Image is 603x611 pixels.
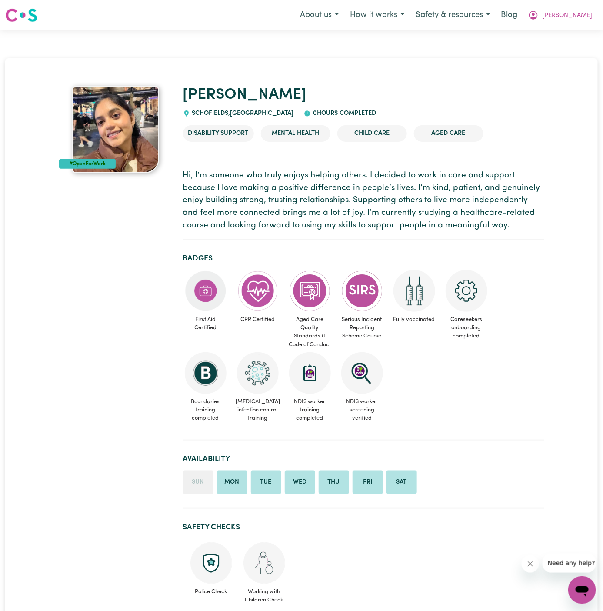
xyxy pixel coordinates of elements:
iframe: Button to launch messaging window [568,576,596,604]
img: CS Academy: Serious Incident Reporting Scheme course completed [341,270,383,312]
img: Care and support worker has completed CPR Certification [237,270,279,312]
img: CS Academy: Careseekers Onboarding course completed [446,270,487,312]
span: Aged Care Quality Standards & Code of Conduct [287,312,333,352]
div: #OpenForWork [59,159,116,169]
span: First Aid Certified [183,312,228,335]
iframe: Message from company [543,554,596,573]
li: Available on Tuesday [251,471,281,494]
p: Hi, I’m someone who truly enjoys helping others. I decided to work in care and support because I ... [183,170,544,232]
li: Unavailable on Sunday [183,471,213,494]
span: Serious Incident Reporting Scheme Course [340,312,385,344]
img: CS Academy: Boundaries in care and support work course completed [185,352,227,394]
button: How it works [344,6,410,24]
span: Boundaries training completed [183,394,228,426]
span: [PERSON_NAME] [542,11,592,20]
img: Working with children check [243,542,285,584]
span: Fully vaccinated [392,312,437,327]
li: Available on Friday [353,471,383,494]
li: Available on Thursday [319,471,349,494]
a: Careseekers logo [5,5,37,25]
h2: Availability [183,454,544,464]
li: Available on Saturday [386,471,417,494]
img: NDIS Worker Screening Verified [341,352,383,394]
span: [MEDICAL_DATA] infection control training [235,394,280,426]
iframe: Close message [522,555,539,573]
li: Mental Health [261,125,330,142]
a: [PERSON_NAME] [183,87,307,103]
span: 0 hours completed [311,110,376,117]
span: Working with Children Check [243,584,286,604]
li: Aged Care [414,125,483,142]
li: Available on Wednesday [285,471,315,494]
li: Child care [337,125,407,142]
img: Loveleen [72,86,159,173]
li: Available on Monday [217,471,247,494]
img: CS Academy: Introduction to NDIS Worker Training course completed [289,352,331,394]
img: CS Academy: Aged Care Quality Standards & Code of Conduct course completed [289,270,331,312]
span: CPR Certified [235,312,280,327]
span: SCHOFIELDS , [GEOGRAPHIC_DATA] [190,110,294,117]
button: My Account [523,6,598,24]
img: Care and support worker has received 2 doses of COVID-19 vaccine [393,270,435,312]
img: Police check [190,542,232,584]
a: Blog [496,6,523,25]
img: Care and support worker has completed First Aid Certification [185,270,227,312]
img: CS Academy: COVID-19 Infection Control Training course completed [237,352,279,394]
h2: Safety Checks [183,523,544,532]
a: Loveleen's profile picture'#OpenForWork [59,86,173,173]
span: Careseekers onboarding completed [444,312,489,344]
img: Careseekers logo [5,7,37,23]
span: NDIS worker training completed [287,394,333,426]
li: Disability Support [183,125,254,142]
button: About us [294,6,344,24]
button: Safety & resources [410,6,496,24]
span: NDIS worker screening verified [340,394,385,426]
span: Police Check [190,584,233,596]
h2: Badges [183,254,544,263]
